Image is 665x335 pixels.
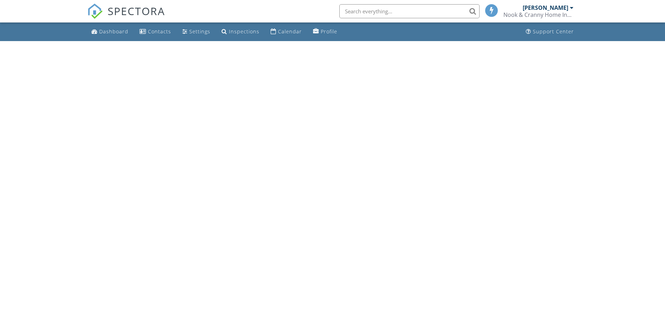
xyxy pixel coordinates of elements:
[179,25,213,38] a: Settings
[523,25,577,38] a: Support Center
[321,28,337,35] div: Profile
[89,25,131,38] a: Dashboard
[339,4,480,18] input: Search everything...
[99,28,128,35] div: Dashboard
[87,4,103,19] img: The Best Home Inspection Software - Spectora
[87,9,165,24] a: SPECTORA
[108,4,165,18] span: SPECTORA
[533,28,574,35] div: Support Center
[137,25,174,38] a: Contacts
[278,28,302,35] div: Calendar
[148,28,171,35] div: Contacts
[268,25,305,38] a: Calendar
[219,25,262,38] a: Inspections
[229,28,259,35] div: Inspections
[310,25,340,38] a: Profile
[503,11,574,18] div: Nook & Cranny Home Inspections Ltd.
[189,28,210,35] div: Settings
[523,4,568,11] div: [PERSON_NAME]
